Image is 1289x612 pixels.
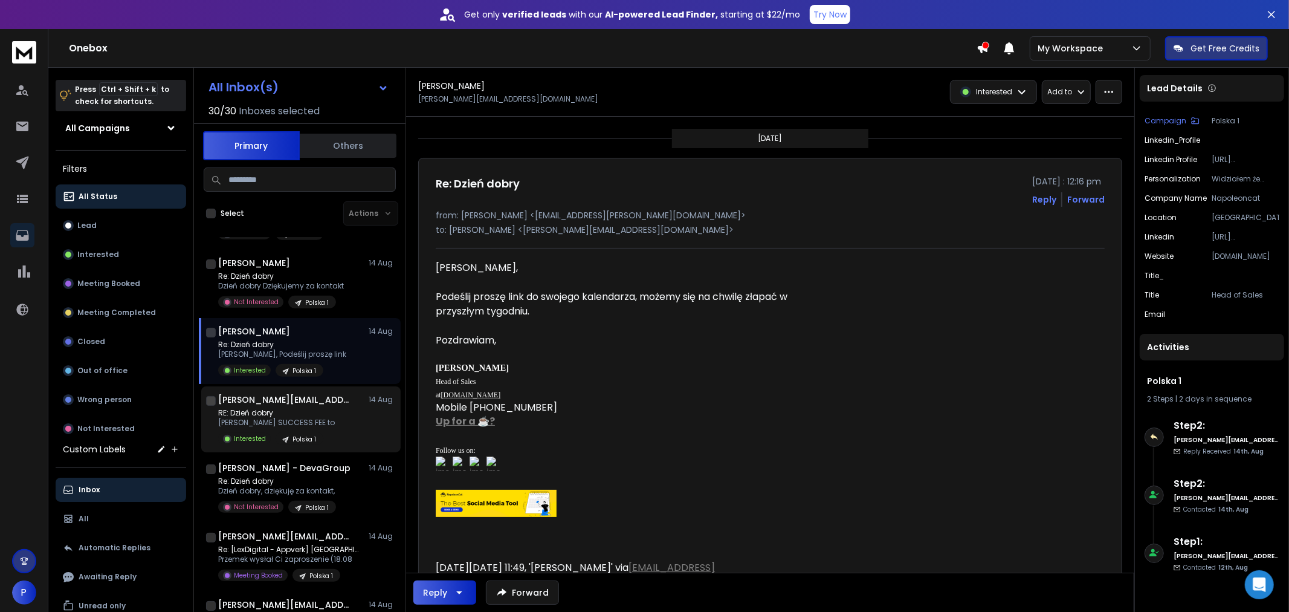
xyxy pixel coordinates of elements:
p: Personalization [1145,174,1201,184]
h1: [PERSON_NAME][EMAIL_ADDRESS][DOMAIN_NAME] [218,530,351,542]
button: P [12,581,36,605]
p: Re: [LexDigital - Appverk] [GEOGRAPHIC_DATA] [218,545,363,555]
p: 14 Aug [369,532,396,541]
h1: [PERSON_NAME] - DevaGroup [218,462,351,474]
h6: Step 1 : [1174,535,1279,549]
button: Lead [56,213,186,238]
button: Reply [413,581,476,605]
strong: verified leads [502,8,566,21]
p: Polska 1 [292,435,316,444]
p: Widziałem że współpracowaliście z Redline Steel, a ich CEO pochwalił skuteczność funkcji oferowan... [1212,174,1279,184]
img: logo [12,41,36,63]
img: image.png [470,457,484,478]
p: location [1145,213,1177,223]
div: Pozdrawiam, [436,333,789,348]
button: Awaiting Reply [56,565,186,589]
h1: [PERSON_NAME][EMAIL_ADDRESS][DOMAIN_NAME] [218,394,351,406]
p: 14 Aug [369,463,396,473]
button: Inbox [56,478,186,502]
p: Meeting Completed [77,308,156,317]
p: Contacted [1183,505,1249,514]
p: [URL][DOMAIN_NAME] [1212,232,1279,242]
img: image.png [486,457,501,478]
button: Interested [56,243,186,267]
p: Linkedin_Profile [1145,135,1200,145]
p: RE: Dzień dobry [218,408,335,418]
h6: [PERSON_NAME][EMAIL_ADDRESS][DOMAIN_NAME] [1174,493,1279,503]
div: Forward [1067,194,1105,206]
p: 14 Aug [369,395,396,405]
button: All Campaigns [56,116,186,140]
a: [DOMAIN_NAME] [441,387,501,401]
p: Title_ [1145,271,1164,281]
p: Polska 1 [305,298,329,307]
div: Open Intercom Messenger [1245,570,1274,599]
span: 14th, Aug [1218,505,1249,514]
button: Closed [56,330,186,354]
h1: All Campaigns [65,122,130,134]
p: Not Interested [234,503,279,512]
p: Polska 1 [1212,116,1279,126]
p: Not Interested [234,298,279,307]
p: Get only with our starting at $22/mo [464,8,800,21]
img: https://napoleoncat.com/book-a-demo/?utm_source=stopka&utm_medium=mail&utm_campaign=demo [436,490,557,517]
p: Re: Dzień dobry [218,477,336,486]
button: Campaign [1145,116,1200,126]
div: Podeślij proszę link do swojego kalendarza, możemy się na chwilę złapać w przyszłym tygodniu. [436,290,789,319]
p: [URL][DOMAIN_NAME] [1212,155,1279,164]
span: 2 days in sequence [1179,394,1252,404]
button: Primary [203,131,300,160]
button: Automatic Replies [56,536,186,560]
p: Campaign [1145,116,1186,126]
h1: [PERSON_NAME] [418,80,485,92]
p: [DATE] [758,134,783,143]
button: Forward [486,581,559,605]
p: Try Now [813,8,847,21]
label: Select [221,209,244,218]
p: Re: Dzień dobry [218,272,344,281]
p: 14 Aug [369,327,396,336]
p: Mobile [PHONE_NUMBER] [436,401,789,414]
div: [PERSON_NAME], [436,261,789,275]
h3: Filters [56,160,186,177]
h6: [PERSON_NAME][EMAIL_ADDRESS][DOMAIN_NAME] [1174,552,1279,561]
button: All Inbox(s) [199,75,398,99]
button: Get Free Credits [1165,36,1268,60]
span: [DOMAIN_NAME] [441,391,501,399]
button: All Status [56,184,186,209]
h6: [PERSON_NAME][EMAIL_ADDRESS][DOMAIN_NAME] [1174,435,1279,444]
p: Meeting Booked [234,571,283,580]
p: All Status [79,192,117,201]
p: [PERSON_NAME][EMAIL_ADDRESS][DOMAIN_NAME] [418,94,598,104]
h1: Onebox [69,41,977,56]
h1: [PERSON_NAME][EMAIL_ADDRESS][PERSON_NAME][DOMAIN_NAME] [218,599,351,611]
p: My Workspace [1038,42,1108,54]
p: Awaiting Reply [79,572,137,582]
button: Reply [1032,194,1056,206]
p: Przemek wysłał Ci zaproszenie (18.08 [218,555,363,564]
h6: Step 2 : [1174,477,1279,491]
span: at [436,391,441,399]
button: Others [300,132,396,159]
div: [DATE][DATE] 11:49, '[PERSON_NAME]' via < > wrote: [436,561,789,590]
p: Lead [77,221,97,230]
p: Re: Dzień dobry [218,340,346,350]
div: Activities [1140,334,1284,360]
button: All [56,507,186,531]
p: title [1145,290,1159,300]
p: Get Free Credits [1190,42,1259,54]
p: Interested [976,87,1012,97]
p: Linkedin Profile [1145,155,1197,164]
div: | [1147,394,1277,404]
span: 12th, Aug [1218,563,1248,572]
h1: Re: Dzień dobry [436,175,520,192]
p: Napoleoncat [1212,194,1279,203]
p: website [1145,252,1174,261]
p: Head of Sales [1212,290,1279,300]
a: image.png [470,461,484,475]
span: Ctrl + Shift + k [99,82,158,96]
p: linkedin [1145,232,1174,242]
span: Follow us on: [436,446,476,455]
